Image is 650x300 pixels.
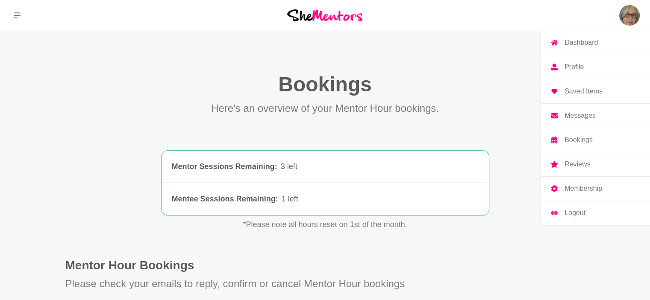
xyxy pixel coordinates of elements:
[281,161,479,172] div: 3 left
[619,5,640,26] a: SHARONDashboardProfileSaved ItemsMessagesBookingsReviewsMembershipLogout
[565,88,603,95] p: Saved Items
[172,161,277,172] div: Mentor Sessions Remaining :
[211,101,439,116] p: Here's an overview of your Mentor Hour bookings.
[541,152,650,176] a: Reviews
[565,39,598,46] p: Dashboard
[565,137,593,143] p: Bookings
[565,161,590,168] p: Reviews
[172,193,278,205] div: Mentee Sessions Remaining :
[541,104,650,128] a: Messages
[541,55,650,79] a: Profile
[278,72,372,97] h1: Bookings
[619,5,640,26] img: SHARON
[65,276,405,291] p: Please check your emails to reply, confirm or cancel Mentor Hour bookings
[541,31,650,55] a: Dashboard
[65,258,194,273] h1: Mentor Hour Bookings
[541,79,650,103] a: Saved Items
[287,9,362,21] img: She Mentors Logo
[565,64,584,70] p: Profile
[565,112,596,119] p: Messages
[541,128,650,152] a: Bookings
[120,219,530,230] p: *Please note all hours reset on 1st of the month.
[565,185,602,192] p: Membership
[282,193,479,205] div: 1 left
[565,210,585,216] p: Logout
